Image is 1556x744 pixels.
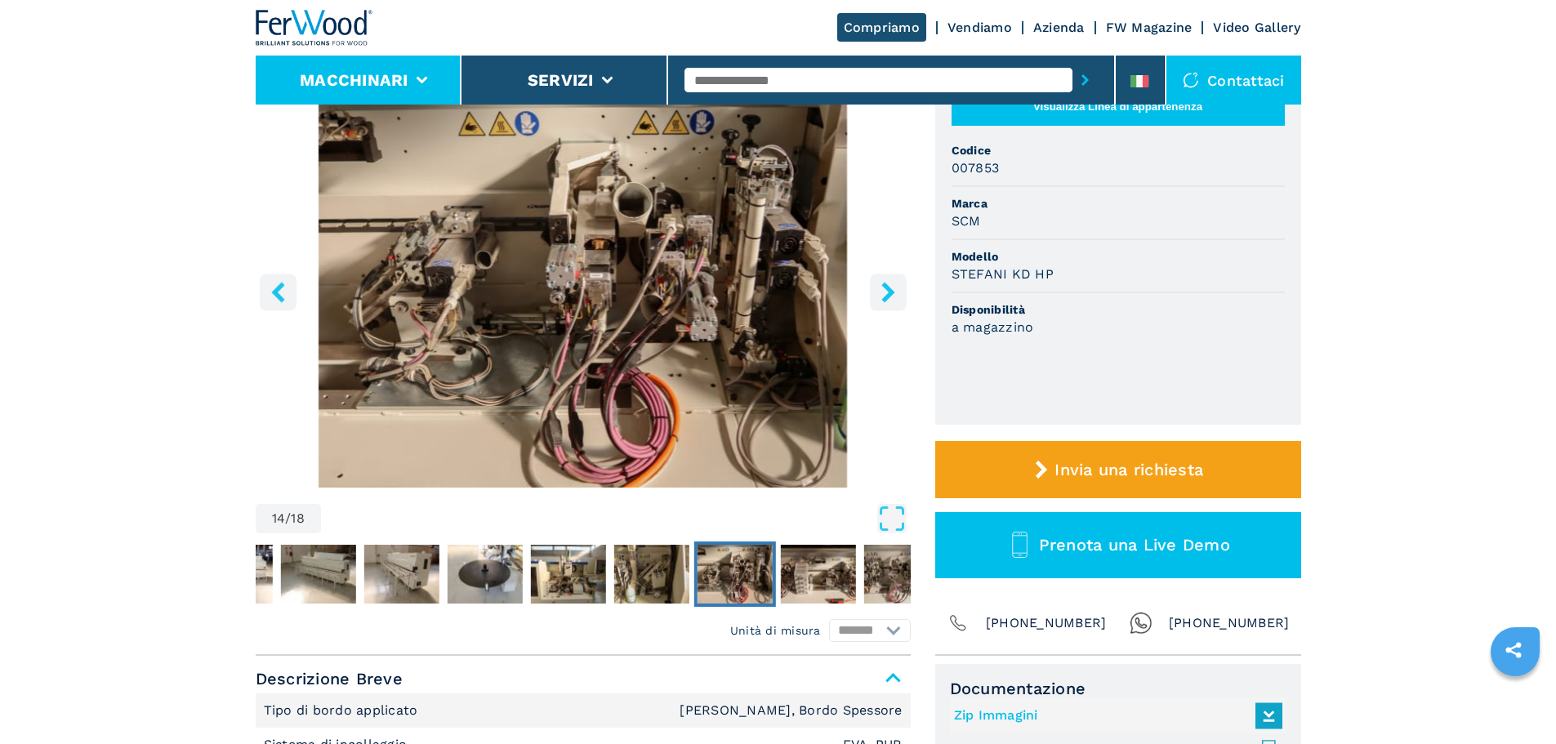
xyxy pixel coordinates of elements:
img: b330219739422d675e23a1cb1544b26f [613,545,689,604]
em: [PERSON_NAME], Bordo Spessore [680,704,902,717]
div: Go to Slide 14 [256,91,911,488]
button: Prenota una Live Demo [935,512,1301,578]
img: 70f8e9dfcc4c1e4b567d43644220df66 [197,545,272,604]
span: / [285,512,291,525]
button: Go to Slide 14 [693,541,775,607]
span: Prenota una Live Demo [1039,535,1230,555]
span: Modello [952,248,1285,265]
img: 319c2a0d97ff2e15dedb7ad902270321 [447,545,522,604]
button: Invia una richiesta [935,441,1301,498]
button: right-button [870,274,907,310]
span: Descrizione Breve [256,664,911,693]
em: Unità di misura [730,622,821,639]
h3: SCM [952,212,981,230]
iframe: Chat [1487,670,1544,732]
button: submit-button [1072,61,1098,99]
span: Marca [952,195,1285,212]
button: Go to Slide 12 [527,541,609,607]
img: cfea55728aa58a3b1fb52b07ce4278b8 [697,545,772,604]
p: Tipo di bordo applicato [264,702,422,719]
a: Zip Immagini [954,702,1274,729]
h3: STEFANI KD HP [952,265,1054,283]
span: 18 [291,512,305,525]
button: Servizi [528,70,594,90]
button: Open Fullscreen [325,504,907,533]
span: [PHONE_NUMBER] [986,612,1107,635]
span: Documentazione [950,679,1286,698]
span: Invia una richiesta [1054,460,1203,479]
img: Bordatrice Singola SCM STEFANI KD HP [256,91,911,488]
img: 57d6637a0a26f99afe1df51734cdd14c [280,545,355,604]
h3: 007853 [952,158,1000,177]
button: Go to Slide 10 [360,541,442,607]
img: e799bf6fa264c686d71293a2d3516624 [780,545,855,604]
button: Go to Slide 11 [444,541,525,607]
a: Vendiamo [947,20,1012,35]
a: FW Magazine [1106,20,1193,35]
img: f01223b3350f82e7f408e12bf91da2db [530,545,605,604]
h3: a magazzino [952,318,1034,336]
img: 430e0bcab49c5d32c94a872597b9848f [363,545,439,604]
a: Compriamo [837,13,926,42]
span: Disponibilità [952,301,1285,318]
span: Codice [952,142,1285,158]
button: Visualizza Linea di appartenenza [952,87,1285,126]
button: Go to Slide 9 [277,541,359,607]
img: Contattaci [1183,72,1199,88]
a: Azienda [1033,20,1085,35]
a: sharethis [1493,630,1534,670]
button: Go to Slide 8 [194,541,275,607]
span: 14 [272,512,286,525]
img: Phone [947,612,970,635]
button: left-button [260,274,296,310]
button: Go to Slide 16 [860,541,942,607]
img: Whatsapp [1130,612,1153,635]
div: Contattaci [1166,56,1301,105]
span: [PHONE_NUMBER] [1169,612,1290,635]
img: bc99b53753c54549580e0fdd00713ec1 [863,545,939,604]
button: Go to Slide 15 [777,541,858,607]
button: Go to Slide 13 [610,541,692,607]
a: Video Gallery [1213,20,1300,35]
img: Ferwood [256,10,373,46]
button: Macchinari [300,70,408,90]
